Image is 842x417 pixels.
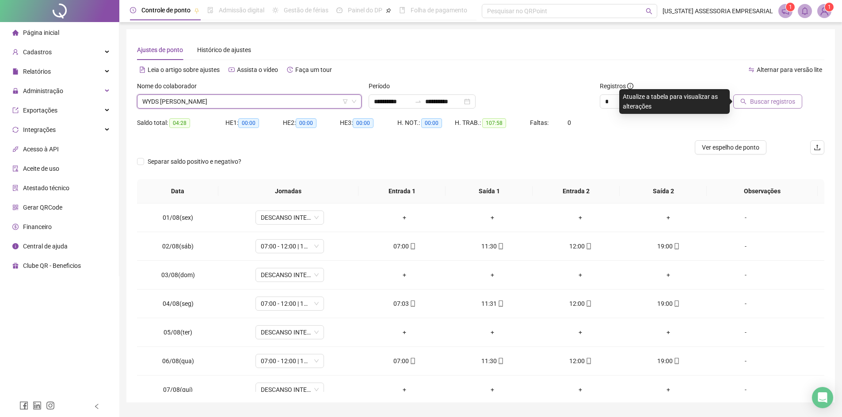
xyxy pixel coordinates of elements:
span: file [12,68,19,75]
span: Central de ajuda [23,243,68,250]
span: Folha de pagamento [411,7,467,14]
span: 1 [789,4,792,10]
span: file-done [207,7,213,13]
span: sun [272,7,278,13]
span: search [740,98,747,105]
span: 107:58 [482,118,506,128]
div: + [456,327,530,337]
span: search [646,8,652,15]
div: H. TRAB.: [455,118,530,128]
span: Buscar registros [750,97,795,106]
span: qrcode [12,204,19,210]
th: Saída 2 [620,179,707,203]
div: + [456,270,530,280]
th: Observações [707,179,818,203]
span: audit [12,165,19,172]
span: user-add [12,49,19,55]
span: Financeiro [23,223,52,230]
button: Buscar registros [733,94,802,109]
span: Exportações [23,107,57,114]
span: dashboard [336,7,343,13]
th: Saída 1 [446,179,533,203]
span: mobile [497,301,504,307]
sup: Atualize o seu contato no menu Meus Dados [825,3,834,11]
div: + [456,213,530,222]
span: info-circle [627,83,633,89]
span: Separar saldo positivo e negativo? [144,157,245,166]
span: Leia o artigo sobre ajustes [148,66,220,73]
span: file-text [139,67,145,73]
div: - [720,299,772,308]
span: bell [801,7,809,15]
div: Open Intercom Messenger [812,387,833,408]
div: 12:00 [544,356,617,366]
span: mobile [585,243,592,249]
span: lock [12,88,19,94]
span: Ver espelho de ponto [702,143,759,152]
span: DESCANSO INTER-JORNADA [261,211,319,224]
span: clock-circle [130,7,136,13]
span: 02/08(sáb) [162,243,194,250]
span: 07:00 - 12:00 | 12:30 - 19:00 [261,297,319,310]
div: 12:00 [544,241,617,251]
span: mobile [409,358,416,364]
span: Observações [714,186,811,196]
span: Faltas: [530,119,550,126]
span: DESCANSO INTER-JORNADA [261,326,319,339]
div: + [544,327,617,337]
div: HE 3: [340,118,397,128]
span: 1 [828,4,831,10]
div: 19:00 [632,356,705,366]
div: 07:00 [368,356,442,366]
div: - [720,270,772,280]
span: mobile [585,358,592,364]
span: Acesso à API [23,146,59,153]
span: swap-right [415,98,422,105]
div: - [720,213,772,222]
span: 00:00 [421,118,442,128]
span: 07/08(qui) [163,386,193,393]
span: mobile [585,301,592,307]
span: 04/08(seg) [163,300,194,307]
span: Ajustes de ponto [137,46,183,53]
div: + [368,213,442,222]
div: 07:00 [368,241,442,251]
span: youtube [229,67,235,73]
div: HE 1: [225,118,283,128]
span: Cadastros [23,49,52,56]
span: Alternar para versão lite [757,66,822,73]
div: 11:30 [456,356,530,366]
span: mobile [409,243,416,249]
span: DESCANSO INTER-JORNADA [261,268,319,282]
span: home [12,30,19,36]
div: Saldo total: [137,118,225,128]
span: api [12,146,19,152]
div: 11:31 [456,299,530,308]
span: Histórico de ajustes [197,46,251,53]
span: 00:00 [296,118,316,128]
span: Registros [600,81,633,91]
div: - [720,385,772,394]
div: - [720,241,772,251]
span: facebook [19,401,28,410]
label: Nome do colaborador [137,81,202,91]
span: 01/08(sex) [163,214,193,221]
div: + [368,270,442,280]
div: 11:30 [456,241,530,251]
div: + [368,327,442,337]
span: 00:00 [238,118,259,128]
span: solution [12,185,19,191]
div: 19:00 [632,299,705,308]
span: Administração [23,87,63,94]
span: down [351,99,357,104]
span: notification [781,7,789,15]
span: Faça um tour [295,66,332,73]
span: Assista o vídeo [237,66,278,73]
div: - [720,327,772,337]
span: Admissão digital [219,7,264,14]
span: Clube QR - Beneficios [23,262,81,269]
div: + [544,270,617,280]
span: 06/08(qua) [162,357,194,364]
span: swap [748,67,754,73]
span: Página inicial [23,29,59,36]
